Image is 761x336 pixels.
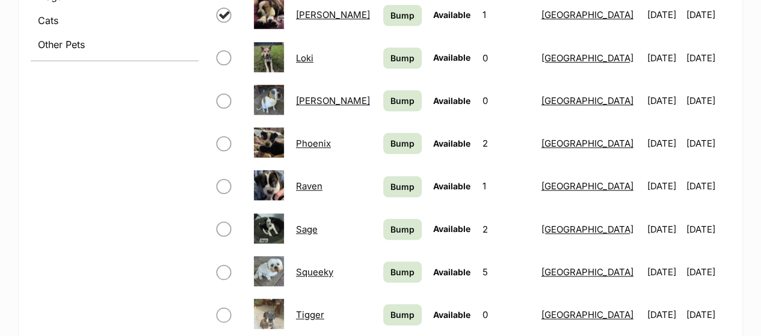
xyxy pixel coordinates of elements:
[390,52,414,64] span: Bump
[390,223,414,236] span: Bump
[642,80,685,121] td: [DATE]
[296,95,370,106] a: [PERSON_NAME]
[541,309,633,320] a: [GEOGRAPHIC_DATA]
[296,52,313,64] a: Loki
[686,123,729,164] td: [DATE]
[296,224,318,235] a: Sage
[390,308,414,321] span: Bump
[478,251,535,293] td: 5
[478,80,535,121] td: 0
[31,10,199,31] a: Cats
[686,209,729,250] td: [DATE]
[642,123,685,164] td: [DATE]
[433,181,470,191] span: Available
[478,294,535,335] td: 0
[383,304,422,325] a: Bump
[433,310,470,320] span: Available
[541,266,633,278] a: [GEOGRAPHIC_DATA]
[541,138,633,149] a: [GEOGRAPHIC_DATA]
[390,94,414,107] span: Bump
[642,251,685,293] td: [DATE]
[433,224,470,234] span: Available
[642,37,685,79] td: [DATE]
[478,37,535,79] td: 0
[541,180,633,192] a: [GEOGRAPHIC_DATA]
[686,165,729,207] td: [DATE]
[383,176,422,197] a: Bump
[541,224,633,235] a: [GEOGRAPHIC_DATA]
[686,251,729,293] td: [DATE]
[433,138,470,148] span: Available
[642,165,685,207] td: [DATE]
[296,180,322,192] a: Raven
[383,5,422,26] a: Bump
[686,294,729,335] td: [DATE]
[478,165,535,207] td: 1
[478,123,535,164] td: 2
[433,10,470,20] span: Available
[433,96,470,106] span: Available
[383,47,422,69] a: Bump
[478,209,535,250] td: 2
[390,9,414,22] span: Bump
[390,180,414,193] span: Bump
[686,37,729,79] td: [DATE]
[383,90,422,111] a: Bump
[642,294,685,335] td: [DATE]
[383,133,422,154] a: Bump
[686,80,729,121] td: [DATE]
[390,137,414,150] span: Bump
[433,267,470,277] span: Available
[541,52,633,64] a: [GEOGRAPHIC_DATA]
[296,266,333,278] a: Squeeky
[296,309,324,320] a: Tigger
[433,52,470,63] span: Available
[541,9,633,20] a: [GEOGRAPHIC_DATA]
[383,261,422,283] a: Bump
[642,209,685,250] td: [DATE]
[383,219,422,240] a: Bump
[390,266,414,278] span: Bump
[296,9,370,20] a: [PERSON_NAME]
[296,138,331,149] a: Phoenix
[31,34,199,55] a: Other Pets
[541,95,633,106] a: [GEOGRAPHIC_DATA]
